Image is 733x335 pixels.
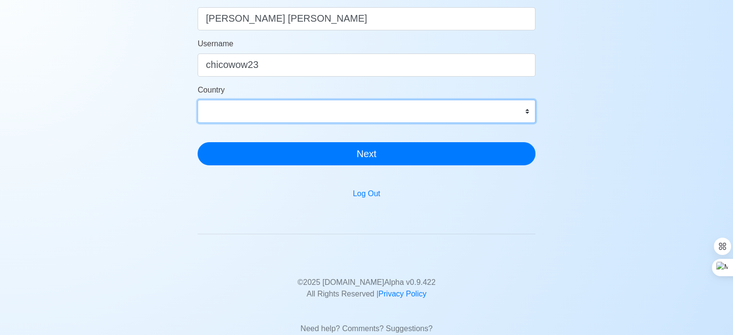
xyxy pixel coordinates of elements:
span: Username [198,40,233,48]
p: Need help? Comments? Suggestions? [205,311,528,335]
a: Privacy Policy [378,290,426,298]
input: Your Fullname [198,7,535,30]
p: © 2025 [DOMAIN_NAME] Alpha v 0.9.422 All Rights Reserved | [205,265,528,300]
input: Ex. donaldcris [198,54,535,77]
button: Next [198,142,535,165]
label: Country [198,84,225,96]
button: Log Out [347,185,386,203]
